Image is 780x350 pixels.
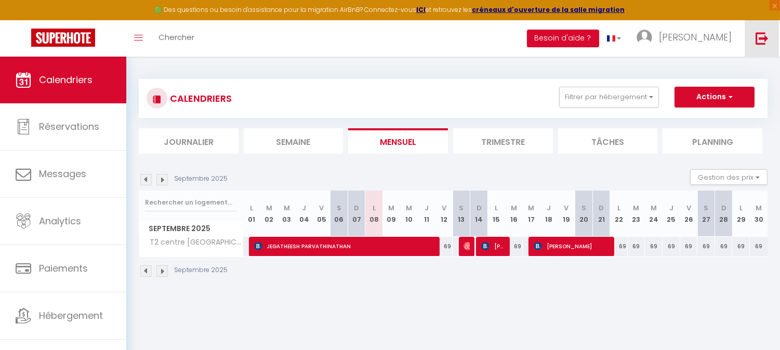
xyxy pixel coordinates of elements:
[715,237,733,256] div: 69
[559,87,659,107] button: Filtrer par hébergement
[383,191,401,237] th: 09
[511,203,517,213] abbr: M
[690,169,768,185] button: Gestion des prix
[472,5,625,14] a: créneaux d'ouverture de la salle migration
[388,203,394,213] abbr: M
[459,203,464,213] abbr: S
[464,236,469,256] span: [PERSON_NAME]
[732,191,750,237] th: 29
[558,191,575,237] th: 19
[756,203,762,213] abbr: M
[284,203,290,213] abbr: M
[651,203,657,213] abbr: M
[250,203,253,213] abbr: L
[400,191,418,237] th: 10
[39,309,103,322] span: Hébergement
[39,167,86,180] span: Messages
[418,191,435,237] th: 11
[435,191,453,237] th: 12
[442,203,446,213] abbr: V
[495,203,498,213] abbr: L
[527,30,599,47] button: Besoin d'aide ?
[540,191,558,237] th: 18
[481,236,505,256] span: [PERSON_NAME]
[348,191,365,237] th: 07
[244,128,343,154] li: Semaine
[663,128,762,154] li: Planning
[697,191,715,237] th: 27
[680,191,698,237] th: 26
[39,214,81,227] span: Analytics
[675,87,755,107] button: Actions
[637,30,652,45] img: ...
[354,203,359,213] abbr: D
[599,203,604,213] abbr: D
[547,203,551,213] abbr: J
[750,191,768,237] th: 30
[158,32,194,43] span: Chercher
[715,191,733,237] th: 28
[145,193,237,212] input: Rechercher un logement...
[704,203,708,213] abbr: S
[39,120,99,133] span: Réservations
[523,191,540,237] th: 17
[278,191,296,237] th: 03
[534,236,610,256] span: [PERSON_NAME]
[453,191,470,237] th: 13
[558,128,658,154] li: Tâches
[425,203,429,213] abbr: J
[669,203,673,213] abbr: J
[645,237,663,256] div: 69
[295,191,313,237] th: 04
[610,191,628,237] th: 22
[365,191,383,237] th: 08
[319,203,324,213] abbr: V
[628,237,645,256] div: 69
[617,203,620,213] abbr: L
[575,191,593,237] th: 20
[174,174,228,184] p: Septembre 2025
[697,237,715,256] div: 69
[167,87,232,110] h3: CALENDRIERS
[39,262,88,275] span: Paiements
[348,128,448,154] li: Mensuel
[260,191,278,237] th: 02
[663,237,680,256] div: 69
[174,265,228,275] p: Septembre 2025
[659,31,732,44] span: [PERSON_NAME]
[302,203,306,213] abbr: J
[8,4,39,35] button: Ouvrir le widget de chat LiveChat
[477,203,482,213] abbr: D
[266,203,272,213] abbr: M
[31,29,95,47] img: Super Booking
[313,191,330,237] th: 05
[151,20,202,57] a: Chercher
[505,237,523,256] div: 69
[528,203,535,213] abbr: M
[739,203,743,213] abbr: L
[141,237,245,248] span: T2 centre [GEOGRAPHIC_DATA]
[487,191,505,237] th: 15
[750,237,768,256] div: 69
[663,191,680,237] th: 25
[337,203,341,213] abbr: S
[373,203,376,213] abbr: L
[505,191,523,237] th: 16
[39,73,92,86] span: Calendriers
[680,237,698,256] div: 69
[732,237,750,256] div: 69
[645,191,663,237] th: 24
[628,191,645,237] th: 23
[416,5,426,14] a: ICI
[254,236,437,256] span: JEGATHEESH PARVATHINATHAN
[453,128,553,154] li: Trimestre
[592,191,610,237] th: 21
[243,191,261,237] th: 01
[629,20,745,57] a: ... [PERSON_NAME]
[139,221,243,236] span: Septembre 2025
[406,203,412,213] abbr: M
[610,237,628,256] div: 69
[756,32,769,45] img: logout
